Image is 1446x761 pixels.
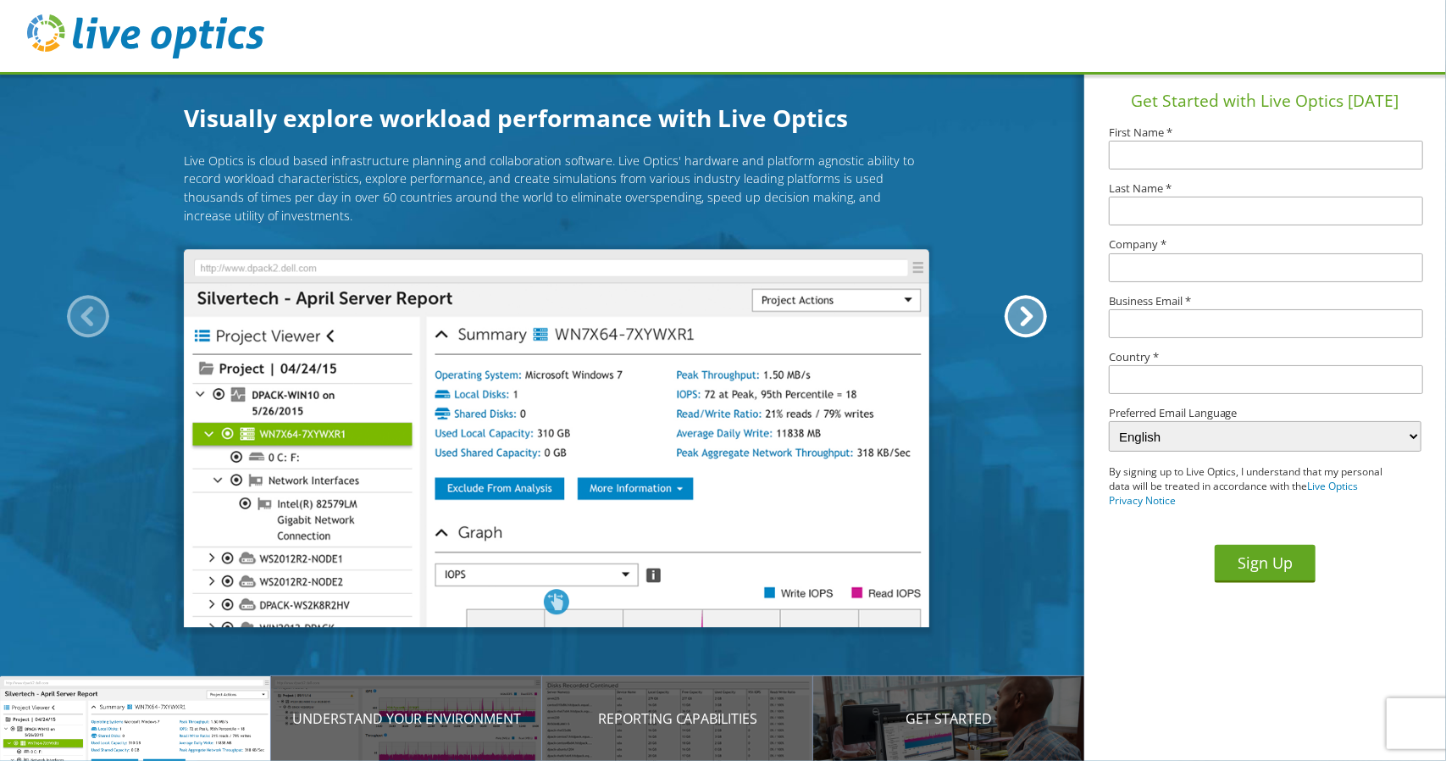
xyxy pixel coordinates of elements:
label: Company * [1109,239,1422,250]
p: Get Started [813,708,1084,729]
img: live_optics_svg.svg [27,14,264,58]
label: First Name * [1109,127,1422,138]
img: Introducing Live Optics [184,249,929,627]
p: Understand your environment [271,708,542,729]
a: Live Optics Privacy Notice [1109,479,1359,508]
p: By signing up to Live Optics, I understand that my personal data will be treated in accordance wi... [1109,465,1391,508]
label: Business Email * [1109,296,1422,307]
label: Country * [1109,352,1422,363]
button: Sign Up [1215,545,1316,583]
p: Live Optics is cloud based infrastructure planning and collaboration software. Live Optics' hardw... [184,152,929,225]
label: Preferred Email Language [1109,408,1422,419]
label: Last Name * [1109,183,1422,194]
h1: Visually explore workload performance with Live Optics [184,100,929,136]
h1: Get Started with Live Optics [DATE] [1091,89,1439,114]
p: Reporting Capabilities [542,708,813,729]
